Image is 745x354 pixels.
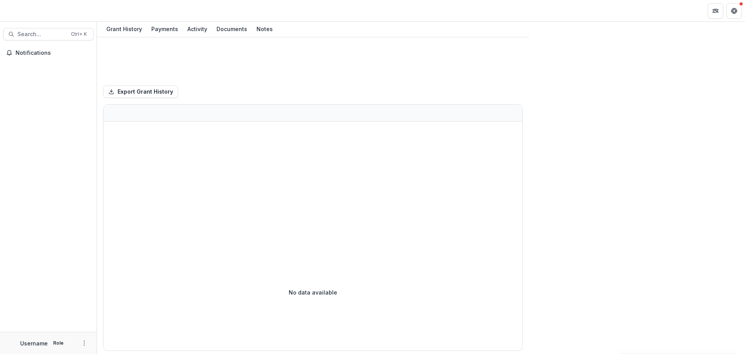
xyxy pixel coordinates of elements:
[51,340,66,347] p: Role
[708,3,723,19] button: Partners
[253,23,276,35] div: Notes
[16,50,90,56] span: Notifications
[726,3,742,19] button: Get Help
[17,31,66,38] span: Search...
[289,288,337,296] p: No data available
[148,22,181,37] a: Payments
[213,22,250,37] a: Documents
[103,22,145,37] a: Grant History
[148,23,181,35] div: Payments
[80,338,89,348] button: More
[3,28,94,40] button: Search...
[3,47,94,59] button: Notifications
[213,23,250,35] div: Documents
[253,22,276,37] a: Notes
[184,22,210,37] a: Activity
[103,23,145,35] div: Grant History
[184,23,210,35] div: Activity
[103,85,178,98] button: Export Grant History
[20,339,48,347] p: Username
[69,30,88,38] div: Ctrl + K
